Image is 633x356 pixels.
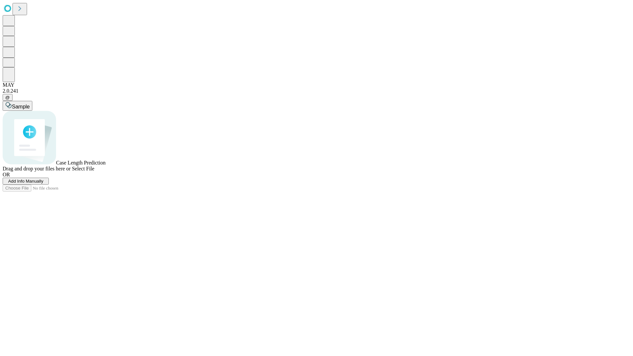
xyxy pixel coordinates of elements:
span: Sample [12,104,30,109]
div: 2.0.241 [3,88,630,94]
button: Add Info Manually [3,178,49,185]
span: Drag and drop your files here or [3,166,71,171]
button: @ [3,94,13,101]
button: Sample [3,101,32,111]
span: Select File [72,166,94,171]
span: OR [3,172,10,177]
span: Case Length Prediction [56,160,105,165]
div: MAY [3,82,630,88]
span: @ [5,95,10,100]
span: Add Info Manually [8,179,44,184]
